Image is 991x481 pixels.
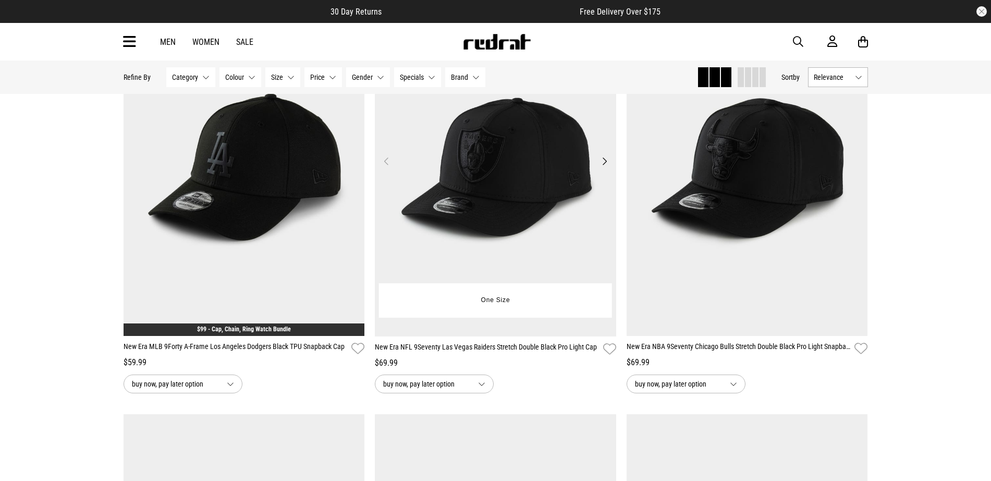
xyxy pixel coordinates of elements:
a: Women [192,37,219,47]
button: Open LiveChat chat widget [8,4,40,35]
a: New Era NFL 9Seventy Las Vegas Raiders Stretch Double Black Pro Light Cap [375,342,599,357]
span: Price [310,73,325,81]
iframe: Customer reviews powered by Trustpilot [402,6,559,17]
button: buy now, pay later option [124,375,242,393]
button: Sortby [781,71,800,83]
button: buy now, pay later option [627,375,745,393]
a: New Era NBA 9Seventy Chicago Bulls Stretch Double Black Pro Light Snapback [627,341,851,356]
button: Colour [219,67,261,87]
button: Relevance [808,67,868,87]
a: Men [160,37,176,47]
button: One Size [473,291,518,310]
button: Category [166,67,215,87]
span: Free Delivery Over $175 [580,7,660,17]
button: Size [265,67,300,87]
span: Size [271,73,283,81]
button: buy now, pay later option [375,375,494,393]
span: Brand [451,73,468,81]
span: Relevance [814,73,851,81]
a: $99 - Cap, Chain, Ring Watch Bundle [197,326,291,333]
span: buy now, pay later option [132,378,218,390]
button: Previous [380,155,393,167]
span: buy now, pay later option [383,378,470,390]
span: Gender [352,73,373,81]
span: buy now, pay later option [635,378,721,390]
img: Redrat logo [462,34,531,50]
button: Next [598,155,611,167]
p: Refine By [124,73,151,81]
div: $69.99 [627,356,868,369]
span: 30 Day Returns [331,7,382,17]
span: Category [172,73,198,81]
button: Brand [445,67,485,87]
span: Colour [225,73,244,81]
a: Sale [236,37,253,47]
button: Price [304,67,342,87]
span: Specials [400,73,424,81]
a: New Era MLB 9Forty A-Frame Los Angeles Dodgers Black TPU Snapback Cap [124,341,348,356]
button: Gender [346,67,390,87]
div: $69.99 [375,357,616,369]
button: Specials [394,67,441,87]
span: by [793,73,800,81]
div: $59.99 [124,356,365,369]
